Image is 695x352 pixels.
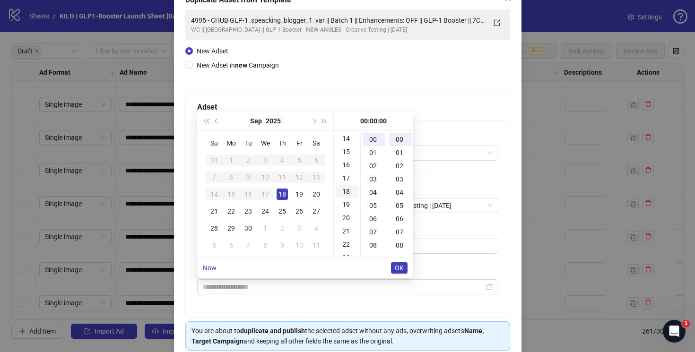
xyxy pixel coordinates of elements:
[389,172,412,186] div: 03
[240,203,257,220] td: 2025-09-23
[363,225,385,239] div: 07
[294,206,305,217] div: 26
[197,61,279,69] span: New Adset in Campaign
[308,152,325,169] td: 2025-09-06
[223,135,240,152] th: Mo
[389,186,412,199] div: 04
[274,203,291,220] td: 2025-09-25
[243,240,254,251] div: 7
[389,225,412,239] div: 07
[260,223,271,234] div: 1
[223,237,240,254] td: 2025-10-06
[223,203,240,220] td: 2025-09-22
[274,186,291,203] td: 2025-09-18
[260,206,271,217] div: 24
[291,152,308,169] td: 2025-09-05
[257,152,274,169] td: 2025-09-03
[257,237,274,254] td: 2025-10-08
[223,169,240,186] td: 2025-09-08
[226,240,237,251] div: 6
[260,155,271,166] div: 3
[208,189,220,200] div: 14
[260,189,271,200] div: 17
[389,252,412,265] div: 09
[206,169,223,186] td: 2025-09-07
[211,112,222,130] button: Previous month (PageUp)
[208,172,220,183] div: 7
[294,172,305,183] div: 12
[266,112,281,130] button: Choose a year
[294,155,305,166] div: 5
[389,212,412,225] div: 06
[208,223,220,234] div: 28
[257,220,274,237] td: 2025-10-01
[223,186,240,203] td: 2025-09-15
[338,112,409,130] div: 00:00:00
[319,112,330,130] button: Next year (Control + right)
[311,172,322,183] div: 13
[277,189,288,200] div: 18
[197,101,498,113] div: Adset
[308,186,325,203] td: 2025-09-20
[308,203,325,220] td: 2025-09-27
[277,172,288,183] div: 11
[363,239,385,252] div: 08
[294,189,305,200] div: 19
[389,133,412,146] div: 00
[389,146,412,159] div: 01
[206,237,223,254] td: 2025-10-05
[226,206,237,217] div: 22
[274,152,291,169] td: 2025-09-04
[206,152,223,169] td: 2025-08-31
[336,185,358,198] div: 18
[240,135,257,152] th: Tu
[363,146,385,159] div: 01
[240,186,257,203] td: 2025-09-16
[260,240,271,251] div: 8
[260,172,271,183] div: 10
[277,206,288,217] div: 25
[663,320,686,343] iframe: Intercom live chat
[682,320,690,327] span: 1
[336,172,358,185] div: 17
[274,237,291,254] td: 2025-10-09
[391,262,408,274] button: OK
[363,186,385,199] div: 04
[336,251,358,264] div: 23
[311,223,322,234] div: 4
[294,240,305,251] div: 10
[240,327,305,335] strong: duplicate and publish
[243,172,254,183] div: 9
[257,186,274,203] td: 2025-09-17
[363,212,385,225] div: 06
[311,155,322,166] div: 6
[191,327,484,345] strong: Name, Target Campaign
[197,47,228,55] span: New Adset
[208,155,220,166] div: 31
[201,112,211,130] button: Last year (Control + left)
[395,264,404,272] span: OK
[291,203,308,220] td: 2025-09-26
[243,189,254,200] div: 16
[336,145,358,158] div: 15
[240,152,257,169] td: 2025-09-02
[308,135,325,152] th: Sa
[389,199,412,212] div: 05
[363,252,385,265] div: 09
[226,189,237,200] div: 15
[494,19,500,26] span: export
[208,206,220,217] div: 21
[308,112,319,130] button: Next month (PageDown)
[308,237,325,254] td: 2025-10-11
[274,135,291,152] th: Th
[226,172,237,183] div: 8
[226,223,237,234] div: 29
[294,223,305,234] div: 3
[311,189,322,200] div: 20
[308,220,325,237] td: 2025-10-04
[363,172,385,186] div: 03
[291,186,308,203] td: 2025-09-19
[291,220,308,237] td: 2025-10-03
[389,239,412,252] div: 08
[191,15,486,26] div: 4995 - CHUB GLP-1_speacking_blogger_1_var || Batch 1 || Enhancements: OFF || GLP-1 Booster || 7C ...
